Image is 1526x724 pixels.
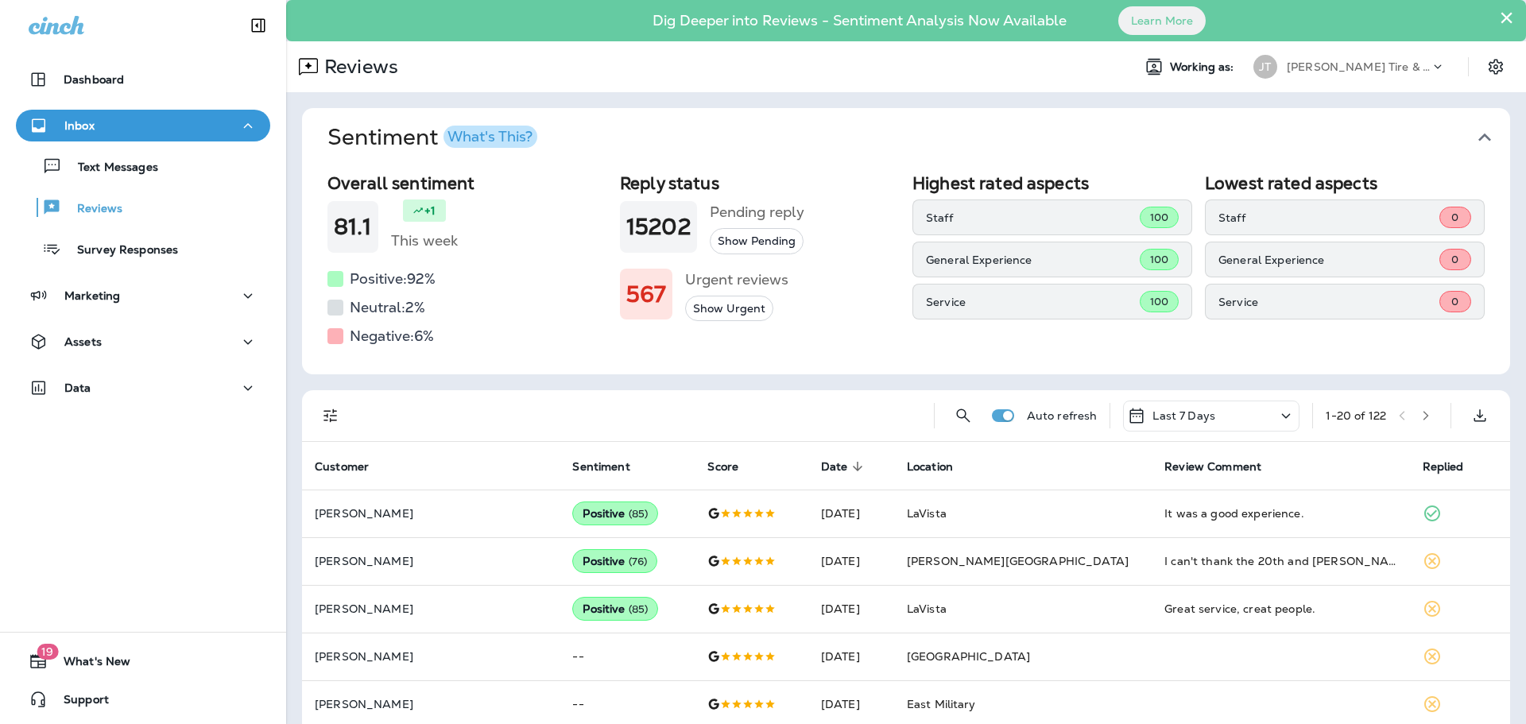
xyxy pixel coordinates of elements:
span: 19 [37,644,58,660]
button: Survey Responses [16,232,270,265]
div: Great service, creat people. [1164,601,1396,617]
p: Auto refresh [1027,409,1098,422]
p: Service [926,296,1140,308]
p: [PERSON_NAME] Tire & Auto [1287,60,1430,73]
h5: Pending reply [710,199,804,225]
h1: Sentiment [327,124,537,151]
span: 100 [1150,211,1168,224]
span: Replied [1423,459,1485,474]
div: It was a good experience. [1164,505,1396,521]
span: What's New [48,655,130,674]
div: Positive [572,501,658,525]
h2: Lowest rated aspects [1205,173,1485,193]
p: [PERSON_NAME] [315,650,547,663]
span: 100 [1150,253,1168,266]
button: Assets [16,326,270,358]
button: Close [1499,5,1514,30]
p: Reviews [318,55,398,79]
h1: 81.1 [334,214,372,240]
div: I can't thank the 20th and Harney Store enough for going to bat for me with the warranty company.... [1164,553,1396,569]
p: Survey Responses [61,243,178,258]
td: -- [560,633,695,680]
div: SentimentWhat's This? [302,167,1510,374]
button: Show Pending [710,228,804,254]
button: What's This? [443,126,537,148]
div: What's This? [447,130,533,144]
button: Search Reviews [947,400,979,432]
h5: Negative: 6 % [350,323,434,349]
p: Marketing [64,289,120,302]
p: Dig Deeper into Reviews - Sentiment Analysis Now Available [606,18,1113,23]
p: Inbox [64,119,95,132]
span: 100 [1150,295,1168,308]
span: Location [907,460,953,474]
span: Score [707,460,738,474]
button: Reviews [16,191,270,224]
p: General Experience [926,254,1140,266]
span: Date [821,459,869,474]
h1: 15202 [626,214,691,240]
span: Review Comment [1164,459,1282,474]
span: [PERSON_NAME][GEOGRAPHIC_DATA] [907,554,1129,568]
p: Staff [926,211,1140,224]
span: Review Comment [1164,460,1261,474]
span: Date [821,460,848,474]
h5: Urgent reviews [685,267,788,292]
h2: Reply status [620,173,900,193]
p: Assets [64,335,102,348]
p: [PERSON_NAME] [315,698,547,710]
td: [DATE] [808,633,894,680]
h5: This week [391,228,458,254]
span: Customer [315,460,369,474]
button: Support [16,683,270,715]
button: Filters [315,400,347,432]
p: Last 7 Days [1152,409,1215,422]
button: Learn More [1118,6,1206,35]
td: [DATE] [808,585,894,633]
h1: 567 [626,281,666,308]
button: Text Messages [16,149,270,183]
button: Dashboard [16,64,270,95]
p: Reviews [61,202,122,217]
button: Settings [1481,52,1510,81]
button: Export as CSV [1464,400,1496,432]
span: East Military [907,697,976,711]
span: Working as: [1170,60,1237,74]
span: Replied [1423,460,1464,474]
div: Positive [572,549,657,573]
span: Support [48,693,109,712]
span: Score [707,459,759,474]
p: Dashboard [64,73,124,86]
p: [PERSON_NAME] [315,555,547,567]
h2: Highest rated aspects [912,173,1192,193]
p: [PERSON_NAME] [315,602,547,615]
span: Sentiment [572,459,650,474]
span: LaVista [907,506,947,521]
button: Data [16,372,270,404]
button: SentimentWhat's This? [315,108,1523,167]
p: +1 [424,203,436,219]
span: 0 [1451,295,1458,308]
button: 19What's New [16,645,270,677]
button: Show Urgent [685,296,773,322]
span: 0 [1451,253,1458,266]
div: 1 - 20 of 122 [1326,409,1386,422]
span: ( 85 ) [629,507,649,521]
p: Text Messages [62,161,158,176]
div: JT [1253,55,1277,79]
h5: Positive: 92 % [350,266,436,292]
button: Collapse Sidebar [236,10,281,41]
span: ( 76 ) [629,555,648,568]
span: 0 [1451,211,1458,224]
h2: Overall sentiment [327,173,607,193]
p: Service [1218,296,1439,308]
p: [PERSON_NAME] [315,507,547,520]
td: [DATE] [808,537,894,585]
span: [GEOGRAPHIC_DATA] [907,649,1030,664]
div: Positive [572,597,658,621]
p: General Experience [1218,254,1439,266]
span: Customer [315,459,389,474]
td: [DATE] [808,490,894,537]
button: Inbox [16,110,270,141]
h5: Neutral: 2 % [350,295,425,320]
